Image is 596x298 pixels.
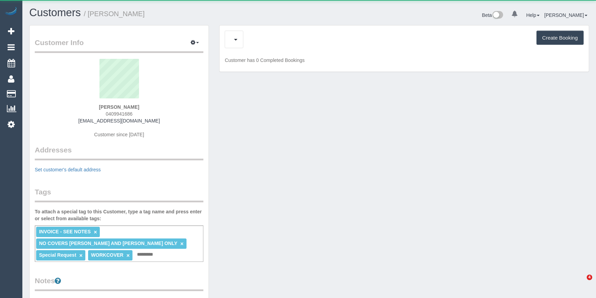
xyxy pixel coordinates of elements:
[482,12,503,18] a: Beta
[544,12,587,18] a: [PERSON_NAME]
[35,167,101,172] a: Set customer's default address
[35,276,203,291] legend: Notes
[91,252,124,258] span: WORKCOVER
[84,10,145,18] small: / [PERSON_NAME]
[4,7,18,17] img: Automaid Logo
[94,229,97,235] a: ×
[39,252,76,258] span: Special Request
[78,118,160,124] a: [EMAIL_ADDRESS][DOMAIN_NAME]
[35,38,203,53] legend: Customer Info
[79,253,82,258] a: ×
[99,104,139,110] strong: [PERSON_NAME]
[587,275,592,280] span: 4
[127,253,130,258] a: ×
[35,208,203,222] label: To attach a special tag to this Customer, type a tag name and press enter or select from availabl...
[536,31,584,45] button: Create Booking
[492,11,503,20] img: New interface
[35,187,203,202] legend: Tags
[573,275,589,291] iframe: Intercom live chat
[180,241,183,247] a: ×
[526,12,540,18] a: Help
[225,57,584,64] p: Customer has 0 Completed Bookings
[106,111,132,117] span: 0409941686
[29,7,81,19] a: Customers
[94,132,144,137] span: Customer since [DATE]
[39,229,91,234] span: INVOICE - SEE NOTES
[39,241,177,246] span: NO COVERS [PERSON_NAME] AND [PERSON_NAME] ONLY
